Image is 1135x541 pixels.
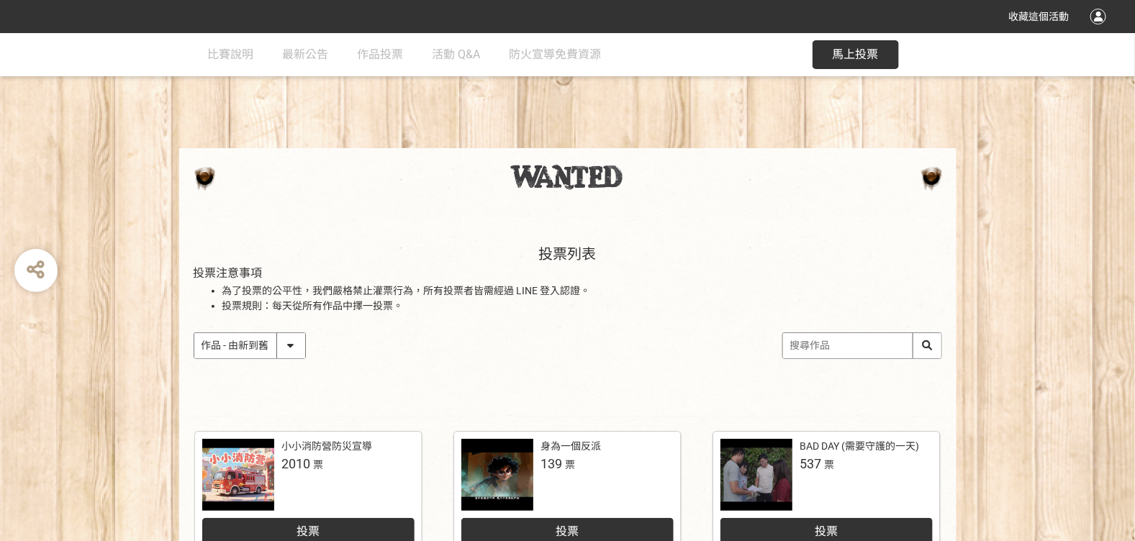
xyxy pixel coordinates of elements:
[813,40,899,69] button: 馬上投票
[433,33,481,76] a: 活動 Q&A
[833,47,879,61] span: 馬上投票
[222,283,942,299] li: 為了投票的公平性，我們嚴格禁止灌票行為，所有投票者皆需經過 LINE 登入認證。
[510,33,602,76] a: 防火宣導免費資源
[194,266,263,280] span: 投票注意事項
[358,33,404,76] a: 作品投票
[1008,11,1069,22] span: 收藏這個活動
[783,333,941,358] input: 搜尋作品
[556,524,579,538] span: 投票
[297,524,320,538] span: 投票
[824,459,834,470] span: 票
[313,459,323,470] span: 票
[194,333,305,358] select: Sorting
[208,33,254,76] a: 比賽說明
[194,245,942,263] h2: 投票列表
[358,47,404,61] span: 作品投票
[800,456,821,471] span: 537
[283,33,329,76] a: 最新公告
[541,456,562,471] span: 139
[283,47,329,61] span: 最新公告
[208,47,254,61] span: 比賽說明
[222,299,942,314] li: 投票規則：每天從所有作品中擇一投票。
[541,439,601,454] div: 身為一個反派
[281,439,372,454] div: 小小消防營防災宣導
[800,439,919,454] div: BAD DAY (需要守護的一天)
[433,47,481,61] span: 活動 Q&A
[281,456,310,471] span: 2010
[565,459,575,470] span: 票
[510,47,602,61] span: 防火宣導免費資源
[815,524,838,538] span: 投票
